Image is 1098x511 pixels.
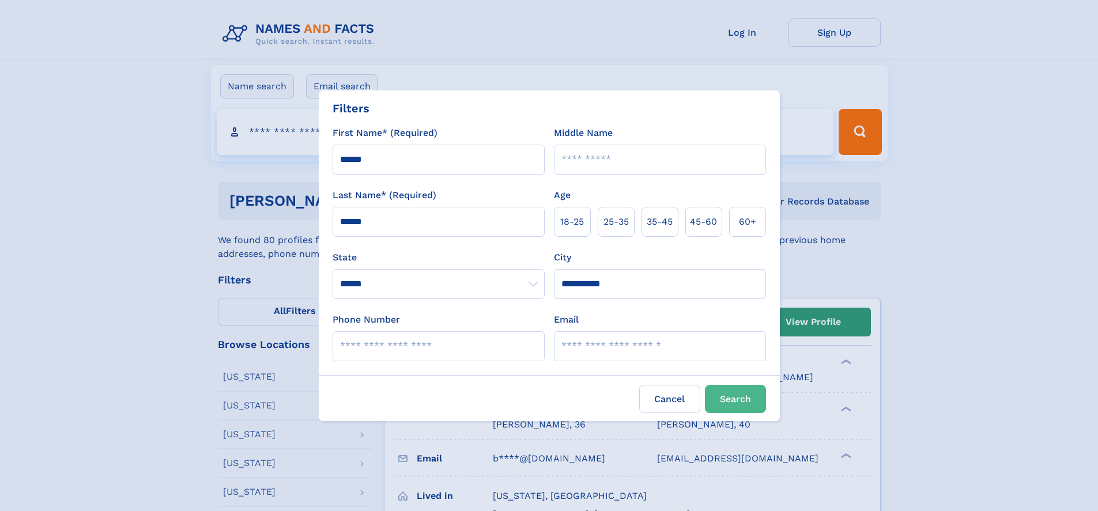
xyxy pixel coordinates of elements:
[333,313,400,327] label: Phone Number
[554,188,571,202] label: Age
[333,188,436,202] label: Last Name* (Required)
[554,251,571,264] label: City
[705,385,766,413] button: Search
[639,385,700,413] label: Cancel
[603,215,629,229] span: 25‑35
[560,215,584,229] span: 18‑25
[739,215,756,229] span: 60+
[333,251,545,264] label: State
[690,215,717,229] span: 45‑60
[333,100,369,117] div: Filters
[647,215,673,229] span: 35‑45
[333,126,437,140] label: First Name* (Required)
[554,126,613,140] label: Middle Name
[554,313,579,327] label: Email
